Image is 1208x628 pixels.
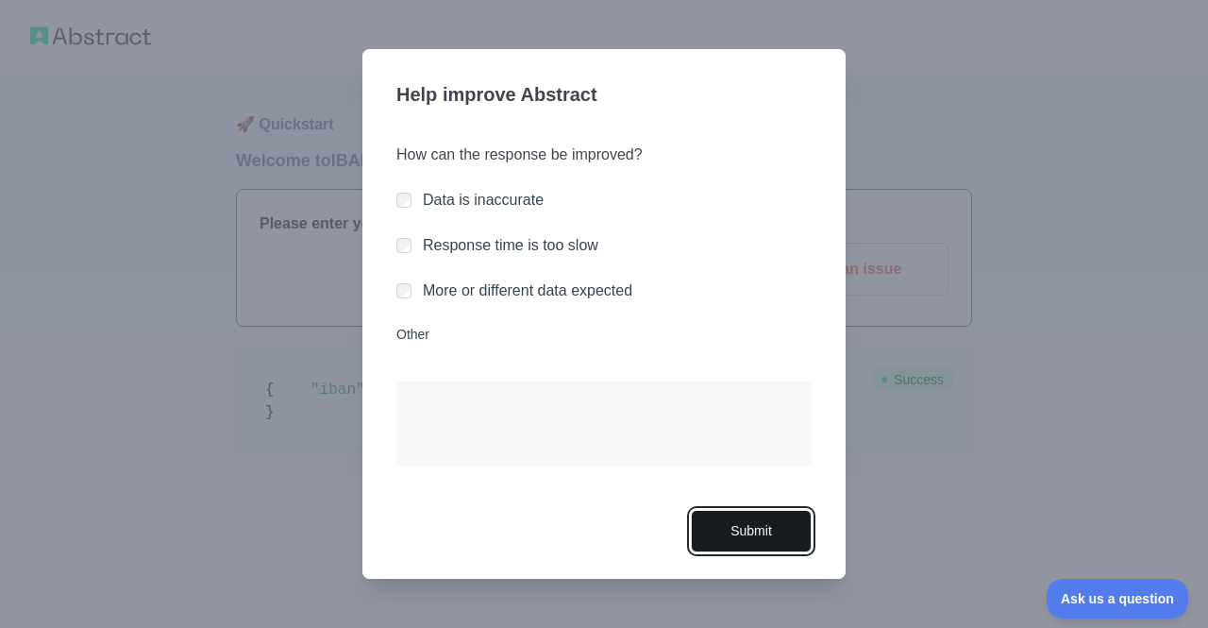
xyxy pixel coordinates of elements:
[423,282,632,298] label: More or different data expected
[1047,579,1189,619] iframe: Toggle Customer Support
[423,192,544,208] label: Data is inaccurate
[396,144,812,166] h3: How can the response be improved?
[396,72,812,121] h3: Help improve Abstract
[691,510,812,552] button: Submit
[396,325,812,344] label: Other
[423,237,598,253] label: Response time is too slow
